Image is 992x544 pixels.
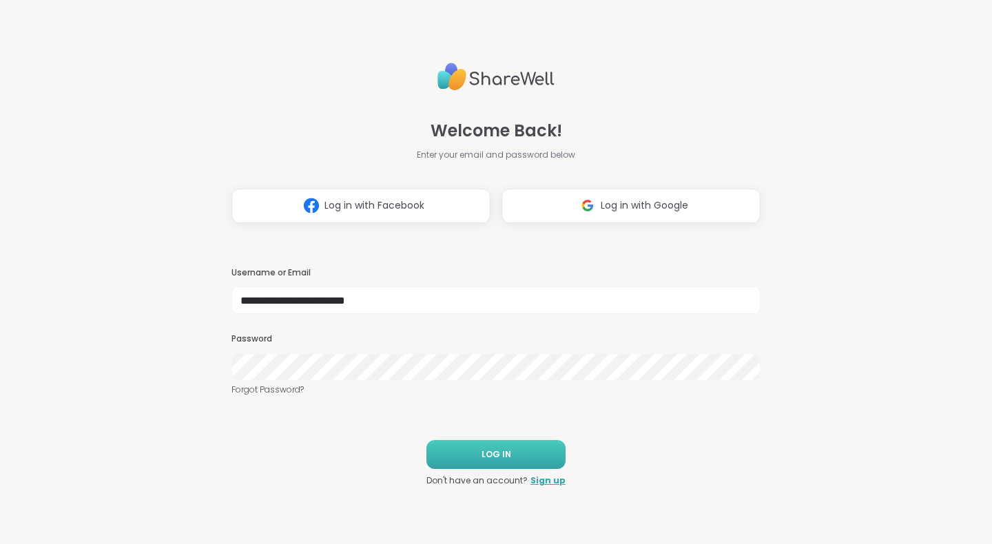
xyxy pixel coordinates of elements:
button: LOG IN [426,440,566,469]
h3: Password [231,333,761,345]
a: Sign up [530,474,566,487]
span: Log in with Facebook [324,198,424,213]
a: Forgot Password? [231,384,761,396]
span: Enter your email and password below [417,149,575,161]
span: Log in with Google [601,198,688,213]
img: ShareWell Logo [437,57,555,96]
img: ShareWell Logomark [575,193,601,218]
span: Welcome Back! [431,118,562,143]
img: ShareWell Logomark [298,193,324,218]
button: Log in with Facebook [231,189,490,223]
span: Don't have an account? [426,474,528,487]
span: LOG IN [482,448,511,461]
button: Log in with Google [502,189,761,223]
h3: Username or Email [231,267,761,279]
